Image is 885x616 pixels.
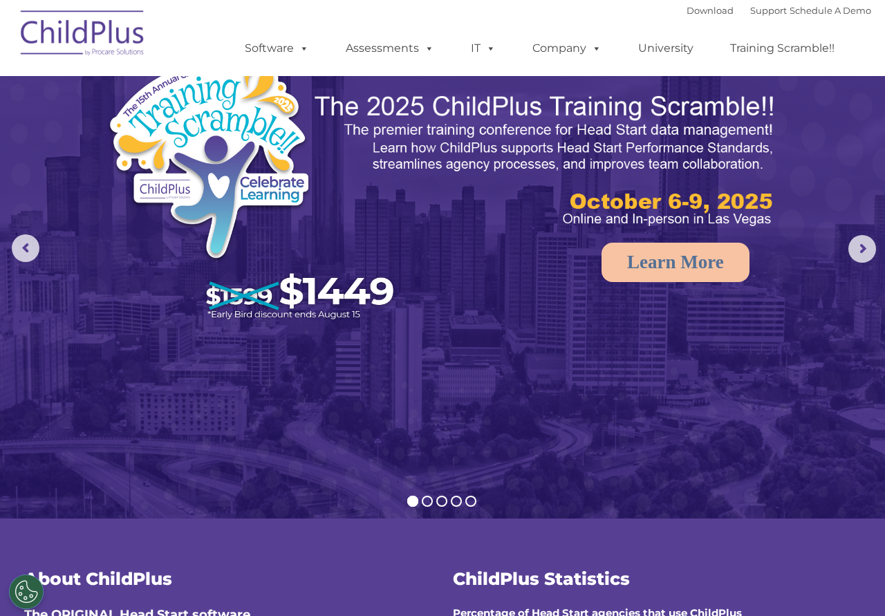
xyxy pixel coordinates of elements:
a: Assessments [332,35,448,62]
a: University [624,35,707,62]
a: IT [457,35,510,62]
a: Download [687,5,734,16]
a: Training Scramble!! [716,35,848,62]
a: Schedule A Demo [790,5,871,16]
a: Support [750,5,787,16]
img: ChildPlus by Procare Solutions [14,1,152,70]
a: Software [231,35,323,62]
font: | [687,5,871,16]
a: Company [519,35,615,62]
span: ChildPlus Statistics [453,568,630,589]
button: Cookies Settings [9,575,44,609]
a: Learn More [602,243,749,282]
span: About ChildPlus [24,568,172,589]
